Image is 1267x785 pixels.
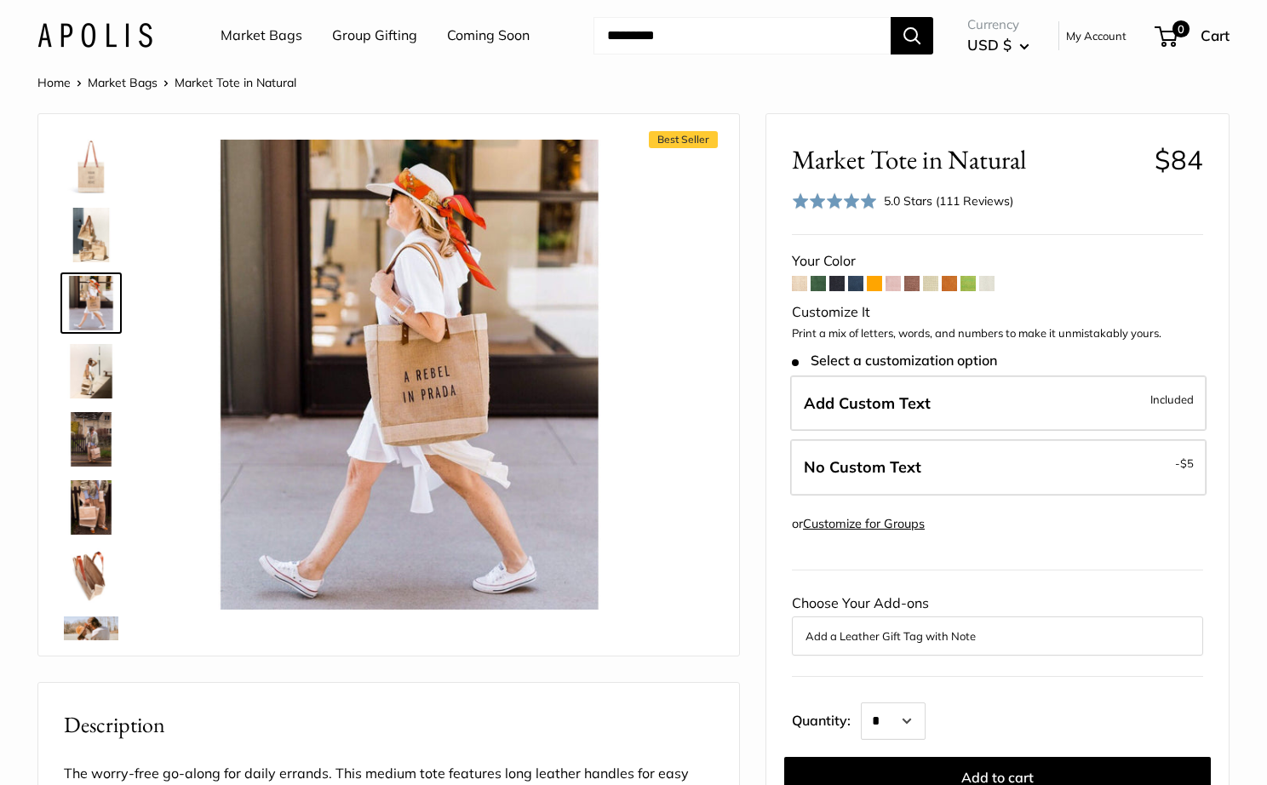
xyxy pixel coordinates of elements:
[792,249,1203,274] div: Your Color
[1155,143,1203,176] span: $84
[792,144,1142,175] span: Market Tote in Natural
[804,457,921,477] span: No Custom Text
[792,513,925,536] div: or
[332,23,417,49] a: Group Gifting
[64,208,118,262] img: description_The Original Market bag in its 4 native styles
[1180,456,1194,470] span: $5
[64,548,118,603] img: description_Water resistant inner liner.
[967,36,1012,54] span: USD $
[60,613,122,674] a: Market Tote in Natural
[37,75,71,90] a: Home
[64,276,118,330] img: Market Tote in Natural
[1201,26,1230,44] span: Cart
[790,375,1207,432] label: Add Custom Text
[447,23,530,49] a: Coming Soon
[884,192,1013,210] div: 5.0 Stars (111 Reviews)
[1150,389,1194,410] span: Included
[37,23,152,48] img: Apolis
[792,591,1203,656] div: Choose Your Add-ons
[792,325,1203,342] p: Print a mix of letters, words, and numbers to make it unmistakably yours.
[60,545,122,606] a: description_Water resistant inner liner.
[64,480,118,535] img: Market Tote in Natural
[805,626,1190,646] button: Add a Leather Gift Tag with Note
[967,32,1029,59] button: USD $
[891,17,933,54] button: Search
[60,136,122,198] a: description_Make it yours with custom printed text.
[790,439,1207,496] label: Leave Blank
[792,300,1203,325] div: Customize It
[60,204,122,266] a: description_The Original Market bag in its 4 native styles
[60,272,122,334] a: Market Tote in Natural
[1175,453,1194,473] span: -
[64,140,118,194] img: description_Make it yours with custom printed text.
[649,131,718,148] span: Best Seller
[60,341,122,402] a: description_Effortless style that elevates every moment
[1156,22,1230,49] a: 0 Cart
[88,75,158,90] a: Market Bags
[804,393,931,413] span: Add Custom Text
[1172,20,1190,37] span: 0
[64,708,714,742] h2: Description
[64,344,118,398] img: description_Effortless style that elevates every moment
[221,23,302,49] a: Market Bags
[64,412,118,467] img: Market Tote in Natural
[175,75,296,90] span: Market Tote in Natural
[792,352,997,369] span: Select a customization option
[967,13,1029,37] span: Currency
[803,516,925,531] a: Customize for Groups
[593,17,891,54] input: Search...
[60,409,122,470] a: Market Tote in Natural
[1066,26,1127,46] a: My Account
[37,72,296,94] nav: Breadcrumb
[175,140,645,610] img: Market Tote in Natural
[792,697,861,740] label: Quantity:
[60,477,122,538] a: Market Tote in Natural
[792,189,1013,214] div: 5.0 Stars (111 Reviews)
[64,616,118,671] img: Market Tote in Natural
